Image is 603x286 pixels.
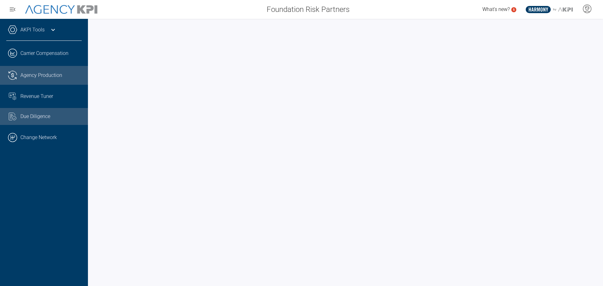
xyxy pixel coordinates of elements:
[482,6,510,12] span: What's new?
[20,113,50,120] span: Due Diligence
[513,8,515,11] text: 5
[25,5,97,14] img: AgencyKPI
[267,4,350,15] span: Foundation Risk Partners
[20,72,62,79] span: Agency Production
[20,93,53,100] span: Revenue Tuner
[20,26,45,34] a: AKPI Tools
[511,7,516,12] a: 5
